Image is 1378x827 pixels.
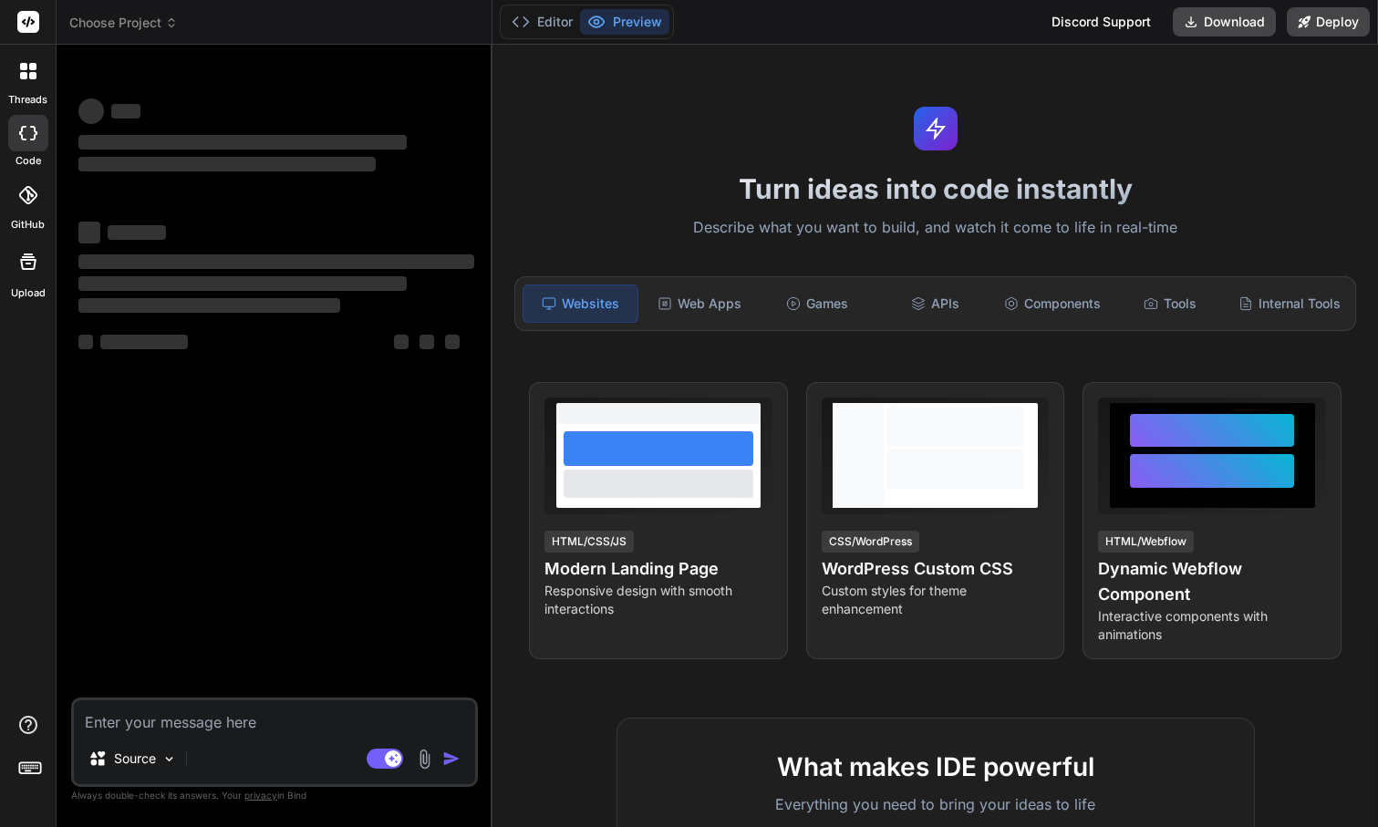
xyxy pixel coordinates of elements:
[1114,284,1228,323] div: Tools
[822,582,1050,618] p: Custom styles for theme enhancement
[111,104,140,119] span: ‌
[100,335,188,349] span: ‌
[16,153,41,169] label: code
[78,135,407,150] span: ‌
[503,216,1367,240] p: Describe what you want to build, and watch it come to life in real-time
[78,98,104,124] span: ‌
[544,556,772,582] h4: Modern Landing Page
[1287,7,1370,36] button: Deploy
[760,284,874,323] div: Games
[1098,531,1194,553] div: HTML/Webflow
[78,298,340,313] span: ‌
[878,284,992,323] div: APIs
[108,225,166,240] span: ‌
[504,9,580,35] button: Editor
[78,222,100,243] span: ‌
[78,254,474,269] span: ‌
[1098,607,1326,644] p: Interactive components with animations
[78,276,407,291] span: ‌
[580,9,669,35] button: Preview
[544,531,634,553] div: HTML/CSS/JS
[647,748,1225,786] h2: What makes IDE powerful
[1041,7,1162,36] div: Discord Support
[11,217,45,233] label: GitHub
[544,582,772,618] p: Responsive design with smooth interactions
[996,284,1110,323] div: Components
[394,335,409,349] span: ‌
[414,749,435,770] img: attachment
[78,335,93,349] span: ‌
[523,284,638,323] div: Websites
[822,531,919,553] div: CSS/WordPress
[1173,7,1276,36] button: Download
[8,92,47,108] label: threads
[71,787,478,804] p: Always double-check its answers. Your in Bind
[647,793,1225,815] p: Everything you need to bring your ideas to life
[244,790,277,801] span: privacy
[11,285,46,301] label: Upload
[420,335,434,349] span: ‌
[445,335,460,349] span: ‌
[442,749,461,768] img: icon
[114,749,156,768] p: Source
[822,556,1050,582] h4: WordPress Custom CSS
[69,14,178,32] span: Choose Project
[503,172,1367,205] h1: Turn ideas into code instantly
[642,284,756,323] div: Web Apps
[1231,284,1348,323] div: Internal Tools
[78,157,376,171] span: ‌
[161,751,177,767] img: Pick Models
[1098,556,1326,607] h4: Dynamic Webflow Component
